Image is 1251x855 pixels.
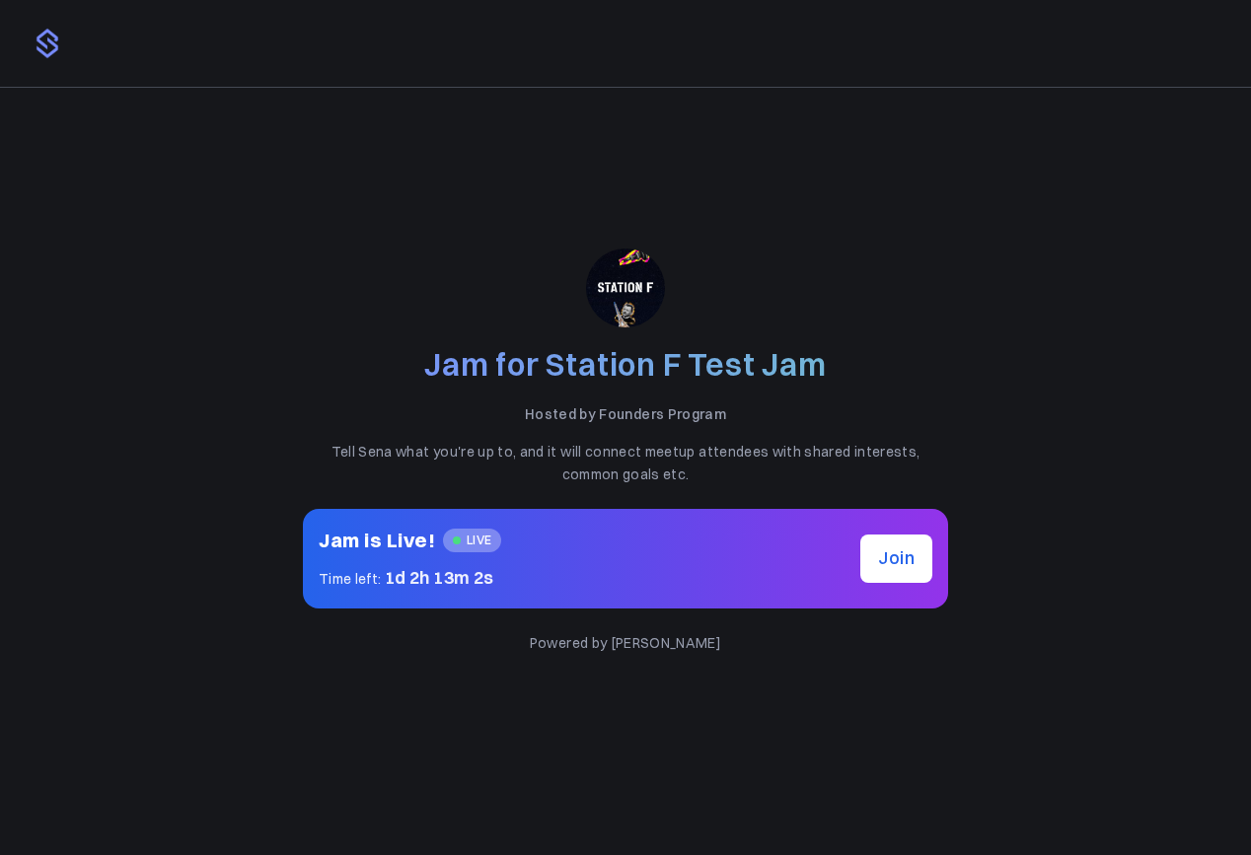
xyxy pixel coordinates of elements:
span: 1d 2h 13m 2s [385,566,494,589]
h2: Jam for Station F Test Jam [303,343,948,388]
p: Hosted by Founders Program [303,403,948,425]
span: Time left: [319,570,382,588]
button: Join [860,534,932,583]
p: Powered by [PERSON_NAME] [303,632,948,654]
p: Tell Sena what you're up to, and it will connect meetup attendees with shared interests, common g... [303,441,948,485]
span: LIVE [443,529,501,552]
span: Join [878,544,915,573]
h2: Jam is Live! [319,525,435,556]
img: logo.png [32,28,63,59]
img: stationf.co [586,249,665,327]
